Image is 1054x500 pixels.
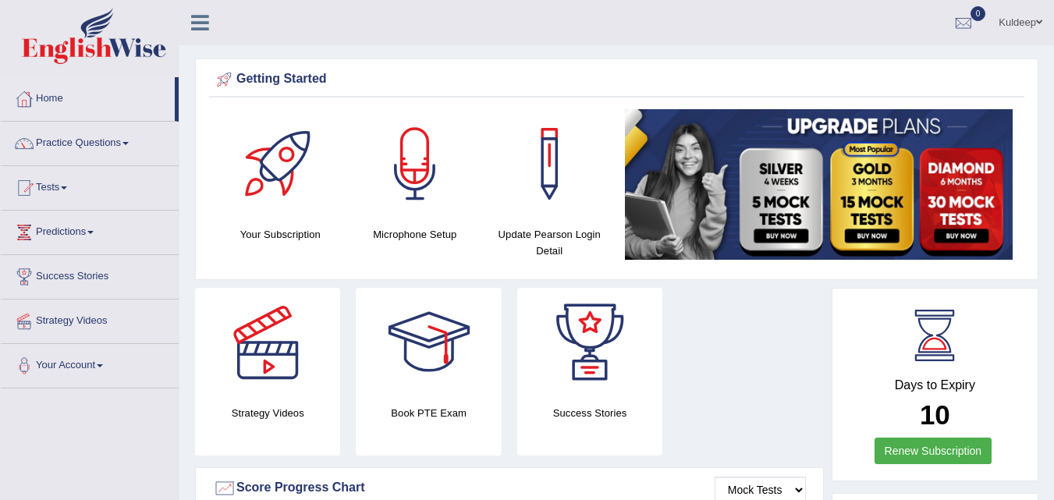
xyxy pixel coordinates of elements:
img: small5.jpg [625,109,1013,260]
b: 10 [920,399,950,430]
h4: Microphone Setup [356,226,475,243]
a: Renew Subscription [875,438,992,464]
h4: Update Pearson Login Detail [490,226,609,259]
a: Predictions [1,211,179,250]
a: Tests [1,166,179,205]
a: Practice Questions [1,122,179,161]
div: Getting Started [213,68,1020,91]
a: Home [1,77,175,116]
span: 0 [971,6,986,21]
a: Your Account [1,344,179,383]
h4: Strategy Videos [195,405,340,421]
h4: Success Stories [517,405,662,421]
h4: Your Subscription [221,226,340,243]
a: Strategy Videos [1,300,179,339]
div: Score Progress Chart [213,477,806,500]
h4: Book PTE Exam [356,405,501,421]
a: Success Stories [1,255,179,294]
h4: Days to Expiry [850,378,1020,392]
